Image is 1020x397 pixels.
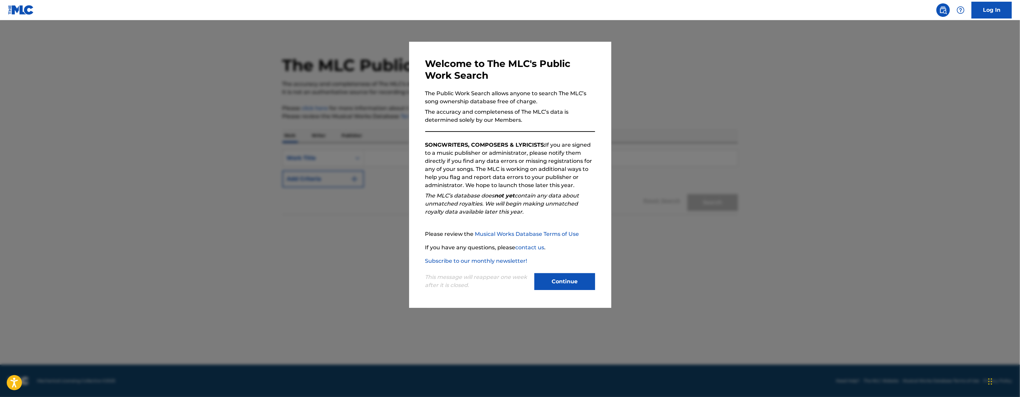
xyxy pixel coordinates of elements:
div: Help [954,3,967,17]
p: The Public Work Search allows anyone to search The MLC’s song ownership database free of charge. [425,89,595,106]
a: contact us [516,244,545,251]
img: MLC Logo [8,5,34,15]
a: Public Search [936,3,950,17]
a: Subscribe to our monthly newsletter! [425,258,527,264]
em: The MLC’s database does contain any data about unmatched royalties. We will begin making unmatche... [425,192,579,215]
button: Continue [534,273,595,290]
strong: not yet [495,192,515,199]
img: search [939,6,947,14]
p: The accuracy and completeness of The MLC’s data is determined solely by our Members. [425,108,595,124]
p: Please review the [425,230,595,238]
div: Drag [988,371,992,392]
p: If you are signed to a music publisher or administrator, please notify them directly if you find ... [425,141,595,189]
img: help [957,6,965,14]
a: Log In [971,2,1012,19]
p: This message will reappear one week after it is closed. [425,273,530,289]
iframe: Chat Widget [986,365,1020,397]
h3: Welcome to The MLC's Public Work Search [425,58,595,81]
p: If you have any questions, please . [425,244,595,252]
a: Musical Works Database Terms of Use [475,231,579,237]
strong: SONGWRITERS, COMPOSERS & LYRICISTS: [425,142,546,148]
